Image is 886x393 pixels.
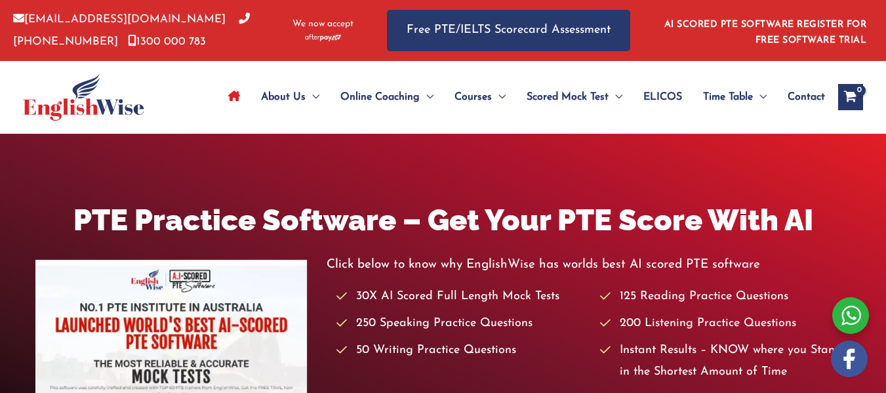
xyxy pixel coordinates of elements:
[753,74,767,120] span: Menu Toggle
[600,340,851,384] li: Instant Results – KNOW where you Stand in the Shortest Amount of Time
[838,84,863,110] a: View Shopping Cart, empty
[13,14,250,47] a: [PHONE_NUMBER]
[340,74,420,120] span: Online Coaching
[420,74,433,120] span: Menu Toggle
[656,9,873,52] aside: Header Widget 1
[600,313,851,335] li: 200 Listening Practice Questions
[643,74,682,120] span: ELICOS
[600,286,851,308] li: 125 Reading Practice Questions
[261,74,306,120] span: About Us
[305,34,341,41] img: Afterpay-Logo
[336,340,587,362] li: 50 Writing Practice Questions
[516,74,633,120] a: Scored Mock TestMenu Toggle
[23,73,144,121] img: cropped-ew-logo
[327,254,851,276] p: Click below to know why EnglishWise has worlds best AI scored PTE software
[13,14,226,25] a: [EMAIL_ADDRESS][DOMAIN_NAME]
[35,199,851,241] h1: PTE Practice Software – Get Your PTE Score With AI
[609,74,622,120] span: Menu Toggle
[693,74,777,120] a: Time TableMenu Toggle
[306,74,319,120] span: Menu Toggle
[330,74,444,120] a: Online CoachingMenu Toggle
[492,74,506,120] span: Menu Toggle
[387,10,630,51] a: Free PTE/IELTS Scorecard Assessment
[777,74,825,120] a: Contact
[633,74,693,120] a: ELICOS
[444,74,516,120] a: CoursesMenu Toggle
[292,18,353,31] span: We now accept
[336,313,587,335] li: 250 Speaking Practice Questions
[703,74,753,120] span: Time Table
[336,286,587,308] li: 30X AI Scored Full Length Mock Tests
[831,341,868,377] img: white-facebook.png
[664,20,867,45] a: AI SCORED PTE SOFTWARE REGISTER FOR FREE SOFTWARE TRIAL
[128,36,206,47] a: 1300 000 783
[788,74,825,120] span: Contact
[251,74,330,120] a: About UsMenu Toggle
[218,74,825,120] nav: Site Navigation: Main Menu
[454,74,492,120] span: Courses
[527,74,609,120] span: Scored Mock Test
